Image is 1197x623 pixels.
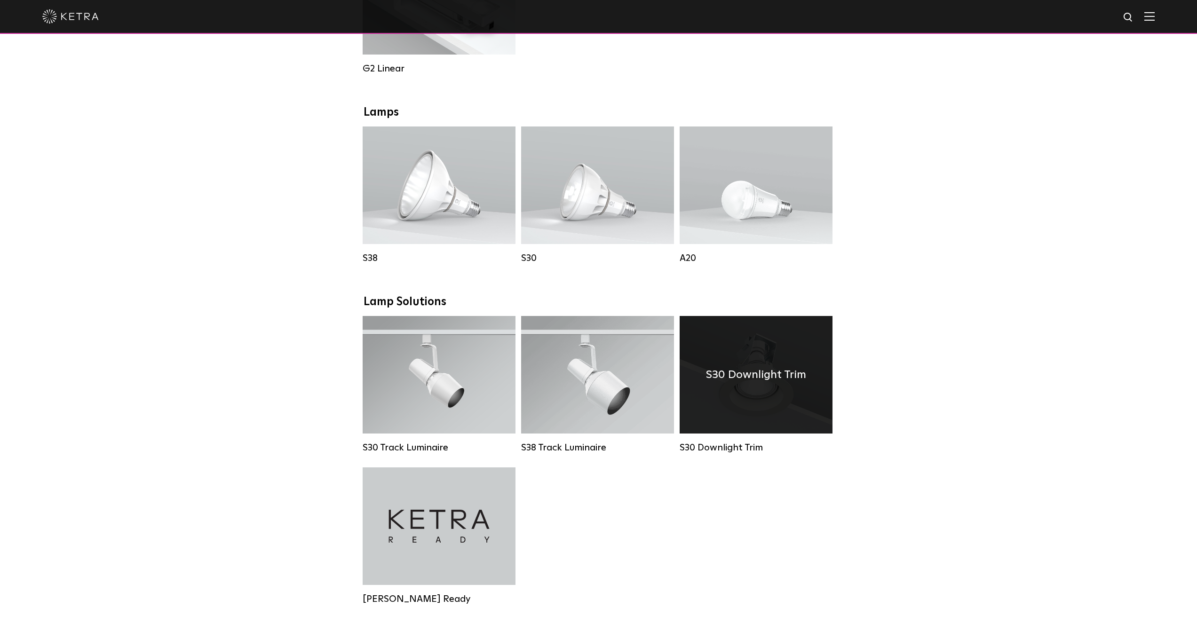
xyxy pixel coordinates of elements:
a: A20 Lumen Output:600 / 800Colors:White / BlackBase Type:E26 Edison Base / GU24Beam Angles:Omni-Di... [680,126,832,264]
img: ketra-logo-2019-white [42,9,99,24]
a: [PERSON_NAME] Ready [PERSON_NAME] Ready [363,467,515,605]
a: S38 Track Luminaire Lumen Output:1100Colors:White / BlackBeam Angles:10° / 25° / 40° / 60°Wattage... [521,316,674,453]
div: G2 Linear [363,63,515,74]
div: A20 [680,252,832,264]
div: Lamp Solutions [364,295,834,309]
div: S30 [521,252,674,264]
a: S30 Downlight Trim S30 Downlight Trim [680,316,832,453]
div: S30 Track Luminaire [363,442,515,453]
a: S30 Track Luminaire Lumen Output:1100Colors:White / BlackBeam Angles:15° / 25° / 40° / 60° / 90°W... [363,316,515,453]
div: S30 Downlight Trim [680,442,832,453]
img: search icon [1123,12,1134,24]
div: S38 [363,252,515,264]
h4: S30 Downlight Trim [706,366,806,384]
img: Hamburger%20Nav.svg [1144,12,1155,21]
a: S30 Lumen Output:1100Colors:White / BlackBase Type:E26 Edison Base / GU24Beam Angles:15° / 25° / ... [521,126,674,264]
a: S38 Lumen Output:1100Colors:White / BlackBase Type:E26 Edison Base / GU24Beam Angles:10° / 25° / ... [363,126,515,264]
div: Lamps [364,106,834,119]
div: S38 Track Luminaire [521,442,674,453]
div: [PERSON_NAME] Ready [363,593,515,605]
